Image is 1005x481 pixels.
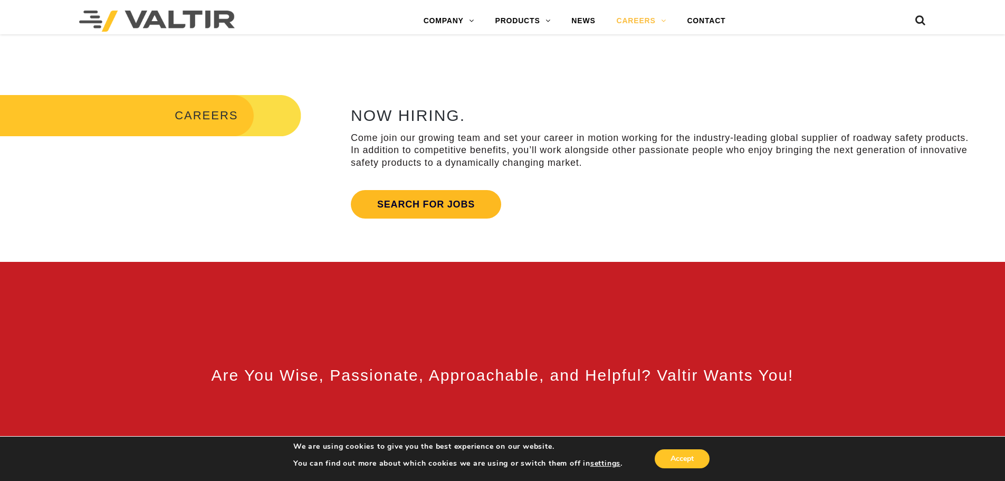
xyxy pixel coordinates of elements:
[293,459,623,468] p: You can find out more about which cookies we are using or switch them off in .
[413,11,485,32] a: COMPANY
[79,11,235,32] img: Valtir
[590,459,620,468] button: settings
[561,11,606,32] a: NEWS
[293,442,623,451] p: We are using cookies to give you the best experience on our website.
[676,11,736,32] a: CONTACT
[606,11,677,32] a: CAREERS
[485,11,561,32] a: PRODUCTS
[212,366,794,384] span: Are You Wise, Passionate, Approachable, and Helpful? Valtir Wants You!
[655,449,710,468] button: Accept
[351,190,501,219] a: Search for jobs
[351,132,977,169] p: Come join our growing team and set your career in motion working for the industry-leading global ...
[351,107,977,124] h2: NOW HIRING.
